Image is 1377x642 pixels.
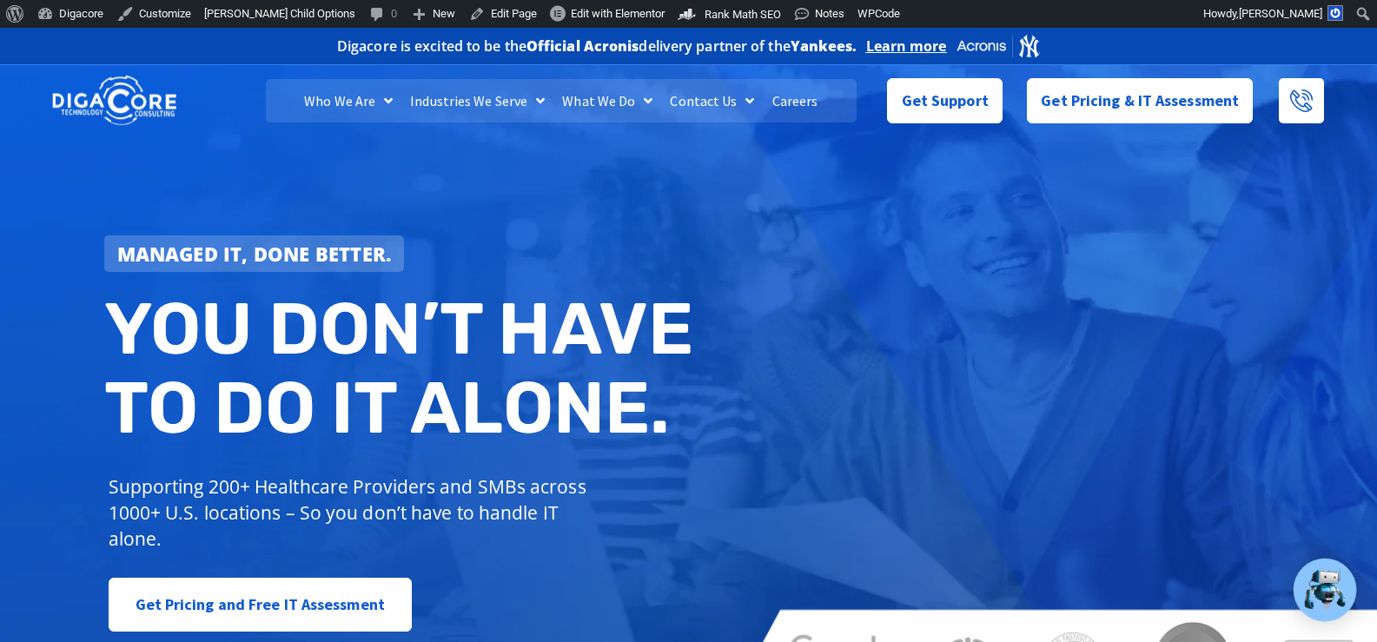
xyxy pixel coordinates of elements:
a: Who We Are [295,79,401,122]
a: Managed IT, done better. [104,235,405,272]
a: Get Pricing and Free IT Assessment [109,578,412,632]
a: Learn more [866,37,947,55]
h2: You don’t have to do IT alone. [104,289,702,448]
nav: Menu [266,79,857,122]
strong: Managed IT, done better. [117,241,392,267]
span: [PERSON_NAME] [1239,7,1322,20]
span: Get Pricing & IT Assessment [1041,83,1239,118]
p: Supporting 200+ Healthcare Providers and SMBs across 1000+ U.S. locations – So you don’t have to ... [109,473,594,552]
a: Contact Us [661,79,763,122]
a: Careers [764,79,827,122]
a: Industries We Serve [401,79,553,122]
a: Get Pricing & IT Assessment [1027,78,1253,123]
h2: Digacore is excited to be the delivery partner of the [337,39,857,53]
span: Edit with Elementor [571,7,665,20]
a: What We Do [553,79,661,122]
span: Rank Math SEO [705,8,781,21]
span: Get Support [902,83,989,118]
b: Yankees. [791,36,857,56]
span: Get Pricing and Free IT Assessment [136,587,385,622]
a: Get Support [887,78,1003,123]
img: Acronis [956,33,1041,58]
img: DigaCore Technology Consulting [52,74,176,128]
b: Official Acronis [526,36,639,56]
